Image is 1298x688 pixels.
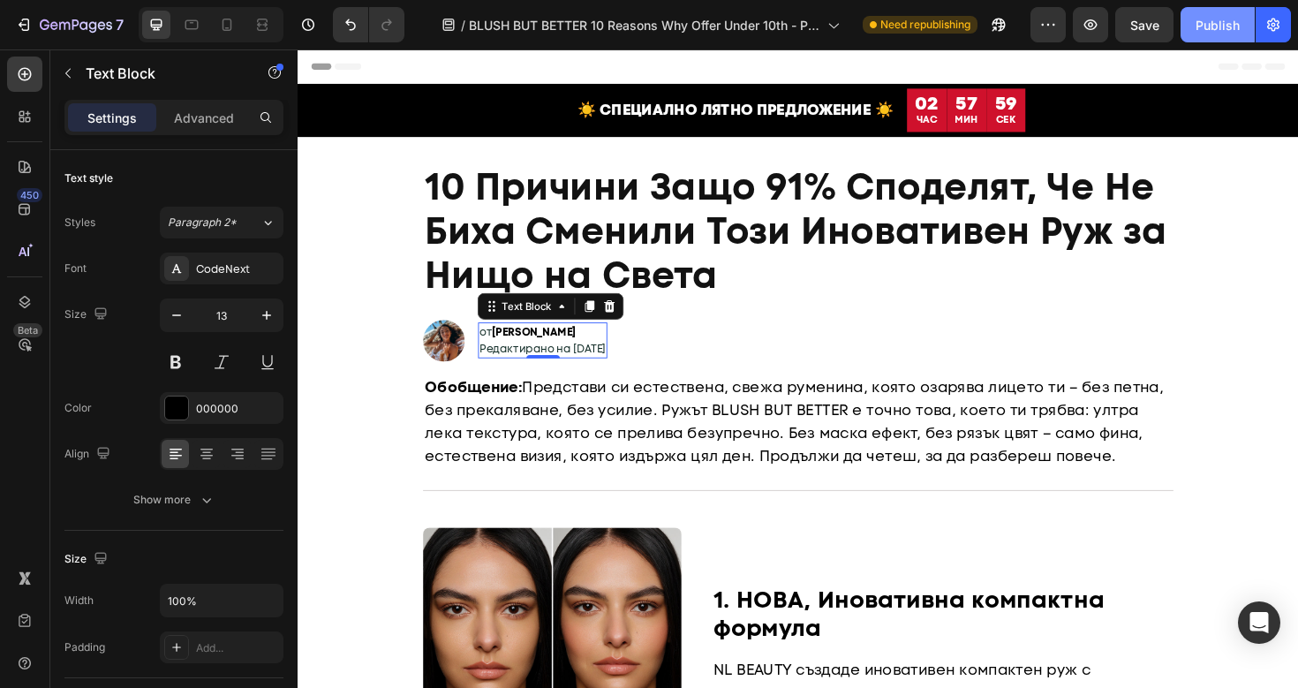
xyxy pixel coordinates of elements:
[213,264,273,280] div: Text Block
[17,188,42,202] div: 450
[1115,7,1173,42] button: Save
[168,215,237,231] span: Paragraph 2*
[739,45,762,71] div: 59
[1196,16,1240,34] div: Publish
[206,291,294,306] strong: [PERSON_NAME]
[697,65,721,85] p: МИН
[64,400,92,416] div: Color
[64,303,111,327] div: Size
[160,207,283,238] button: Paragraph 2*
[87,109,137,127] p: Settings
[13,323,42,337] div: Beta
[64,442,114,466] div: Align
[64,484,283,516] button: Show more
[1130,18,1159,33] span: Save
[469,16,820,34] span: BLUSH BUT BETTER 10 Reasons Why Offer Under 10th - PERCENT CLAIM
[64,548,111,571] div: Size
[461,16,465,34] span: /
[1238,601,1280,644] div: Open Intercom Messenger
[161,585,283,616] input: Auto
[697,45,721,71] div: 57
[196,261,279,277] div: CodeNext
[64,639,105,655] div: Padding
[191,289,328,327] div: Rich Text Editor. Editing area: main
[192,309,326,324] span: Редактирано на [DATE]
[116,14,124,35] p: 7
[438,566,927,629] h2: 1. НОВА, Иновативна компактна формула
[1181,7,1255,42] button: Publish
[133,491,215,509] div: Show more
[654,65,679,85] p: ЧАС
[739,65,762,85] p: СЕК
[880,17,970,33] span: Need republishing
[132,286,177,330] img: loragorovska_beautiful_girl_with_tan_laying_on_the_beach_on_a_t_97994f94-0395-4b48-839a-fa5b57742...
[64,170,113,186] div: Text style
[7,7,132,42] button: 7
[196,401,279,417] div: 000000
[298,49,1298,688] iframe: To enrich screen reader interactions, please activate Accessibility in Grammarly extension settings
[86,63,236,84] p: Text Block
[134,347,238,368] strong: Обобщение:
[64,261,87,276] div: Font
[64,593,94,609] div: Width
[174,109,234,127] p: Advanced
[134,346,925,443] p: Представи си естествена, свежа руменина, която озарява лицето ти – без петна, без прекаляване, бе...
[333,7,404,42] div: Undo/Redo
[196,640,279,656] div: Add...
[64,215,95,231] div: Styles
[192,291,206,306] span: от
[132,121,927,264] h2: 10 Причини Защо 91% Споделят, Че Не Биха Сменили Този Иновативен Руж за Нищо на Света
